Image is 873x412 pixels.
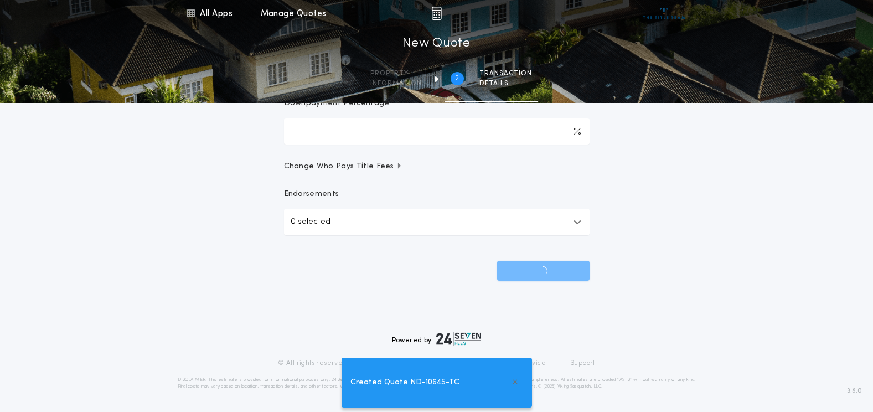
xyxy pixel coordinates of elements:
img: logo [436,332,482,346]
h1: New Quote [402,35,470,53]
h2: 2 [455,74,459,83]
span: details [479,79,532,88]
input: Downpayment Percentage [284,118,590,145]
p: Downpayment Percentage [284,98,390,109]
p: Endorsements [284,189,590,200]
img: img [431,7,442,20]
button: 0 selected [284,209,590,235]
p: 0 selected [291,215,330,229]
button: Change Who Pays Title Fees [284,161,590,172]
span: Created Quote ND-10645-TC [350,377,459,389]
span: Transaction [479,69,532,78]
img: vs-icon [643,8,685,19]
span: Change Who Pays Title Fees [284,161,403,172]
div: Powered by [392,332,482,346]
span: information [370,79,422,88]
span: Property [370,69,422,78]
